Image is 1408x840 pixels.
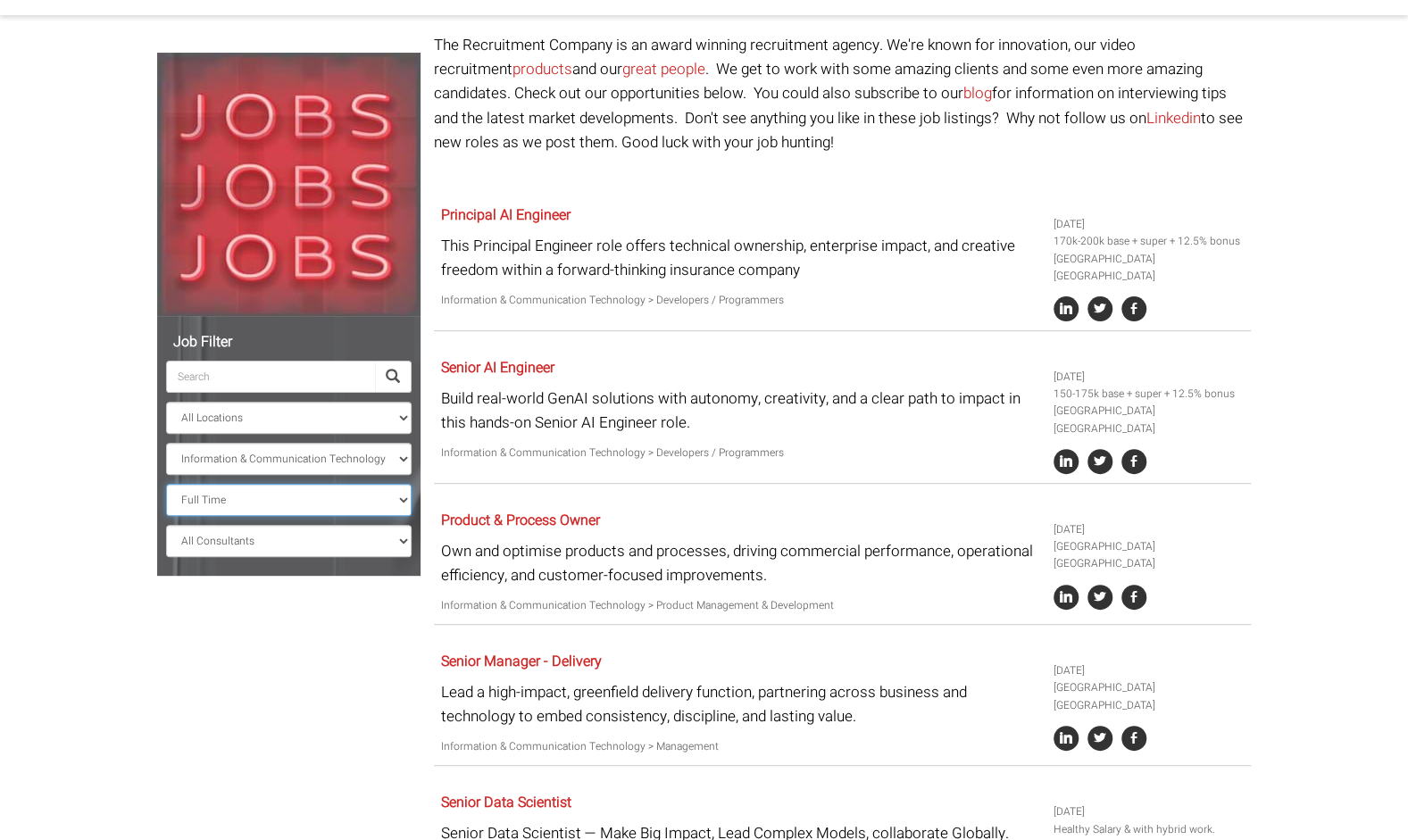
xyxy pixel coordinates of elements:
[1054,233,1245,250] li: 170k-200k base + super + 12.5% bonus
[1054,369,1245,386] li: [DATE]
[1054,821,1245,838] li: Healthy Salary & with hybrid work.
[441,651,602,672] a: Senior Manager - Delivery
[434,33,1251,154] p: The Recruitment Company is an award winning recruitment agency. We're known for innovation, our v...
[441,792,571,813] a: Senior Data Scientist
[441,738,1040,755] p: Information & Communication Technology > Management
[166,335,412,351] h5: Job Filter
[441,510,600,531] a: Product & Process Owner
[441,680,1040,728] p: Lead a high-impact, greenfield delivery function, partnering across business and technology to em...
[963,82,992,104] a: blog
[166,361,375,393] input: Search
[441,204,571,226] a: Principal AI Engineer
[441,597,1040,614] p: Information & Communication Technology > Product Management & Development
[1054,403,1245,437] li: [GEOGRAPHIC_DATA] [GEOGRAPHIC_DATA]
[512,58,572,80] a: products
[1054,386,1245,403] li: 150-175k base + super + 12.5% bonus
[1054,538,1245,572] li: [GEOGRAPHIC_DATA] [GEOGRAPHIC_DATA]
[1054,662,1245,679] li: [DATE]
[441,445,1040,462] p: Information & Communication Technology > Developers / Programmers
[441,234,1040,282] p: This Principal Engineer role offers technical ownership, enterprise impact, and creative freedom ...
[441,292,1040,309] p: Information & Communication Technology > Developers / Programmers
[1054,251,1245,285] li: [GEOGRAPHIC_DATA] [GEOGRAPHIC_DATA]
[1054,679,1245,713] li: [GEOGRAPHIC_DATA] [GEOGRAPHIC_DATA]
[1054,216,1245,233] li: [DATE]
[1146,107,1201,129] a: Linkedin
[1054,803,1245,820] li: [DATE]
[157,53,421,316] img: Jobs, Jobs, Jobs
[622,58,705,80] a: great people
[441,387,1040,435] p: Build real-world GenAI solutions with autonomy, creativity, and a clear path to impact in this ha...
[1054,521,1245,538] li: [DATE]
[441,539,1040,587] p: Own and optimise products and processes, driving commercial performance, operational efficiency, ...
[441,357,554,378] a: Senior AI Engineer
